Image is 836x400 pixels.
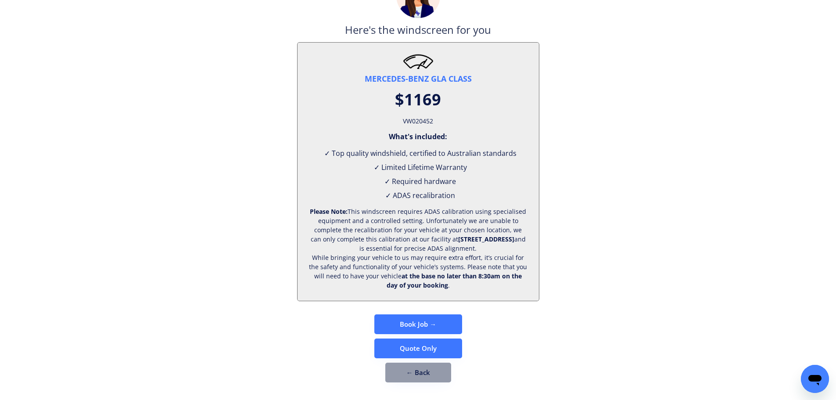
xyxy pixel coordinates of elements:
div: $1169 [395,89,441,111]
img: windscreen2.png [403,54,434,69]
strong: at the base no later than 8:30am on the day of your booking [387,272,524,289]
div: This windscreen requires ADAS calibration using specialised equipment and a controlled setting. U... [309,207,528,290]
div: What's included: [389,132,447,141]
strong: [STREET_ADDRESS] [458,235,514,243]
div: MERCEDES-BENZ GLA CLASS [365,73,472,84]
button: Quote Only [374,339,462,358]
strong: Please Note: [310,207,348,216]
button: Book Job → [374,314,462,334]
iframe: Button to launch messaging window [801,365,829,393]
button: ← Back [385,363,451,382]
div: ✓ Top quality windshield, certified to Australian standards ✓ Limited Lifetime Warranty ✓ Require... [309,146,528,202]
div: VW020452 [403,115,433,127]
div: Here's the windscreen for you [345,22,491,42]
